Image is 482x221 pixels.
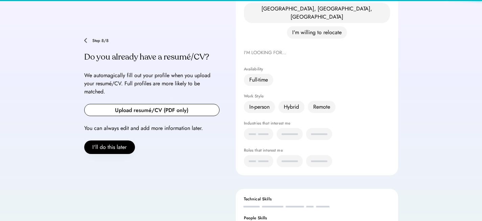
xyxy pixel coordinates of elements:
div: xxxxx [282,157,297,165]
img: chevron-left.png [84,38,87,43]
div: Step 8/8 [92,39,220,43]
div: xxxxx [282,130,297,138]
div: Do you already have a resumé/CV? [84,52,220,63]
div: xx xxx [249,130,268,138]
div: Neque molestie lacinia sit morbi [244,202,329,211]
div: We automagically fill out your profile when you upload your resumé/CV. Full profiles are more lik... [84,71,220,96]
div: Technical Skills [244,197,390,201]
div: Hybrid [284,103,299,111]
div: [GEOGRAPHIC_DATA], [GEOGRAPHIC_DATA], [GEOGRAPHIC_DATA] [249,5,385,21]
div: Work Style [244,94,390,98]
div: xx xxx [249,157,268,165]
div: You can always edit and add more information later. [84,124,220,132]
div: Remote [313,103,330,111]
button: I'll do this later [84,140,135,154]
div: People Skills [244,216,390,220]
div: I'm willing to relocate [292,28,342,37]
div: In-person [249,103,270,111]
div: xxxxx [312,130,327,138]
div: Full-time [249,76,268,84]
div: Roles that interest me [244,148,390,152]
div: Industries that interest me [244,121,390,125]
div: I'M LOOKING FOR... [244,49,390,57]
div: xxxxx [312,157,327,165]
div: Availability [244,67,390,71]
